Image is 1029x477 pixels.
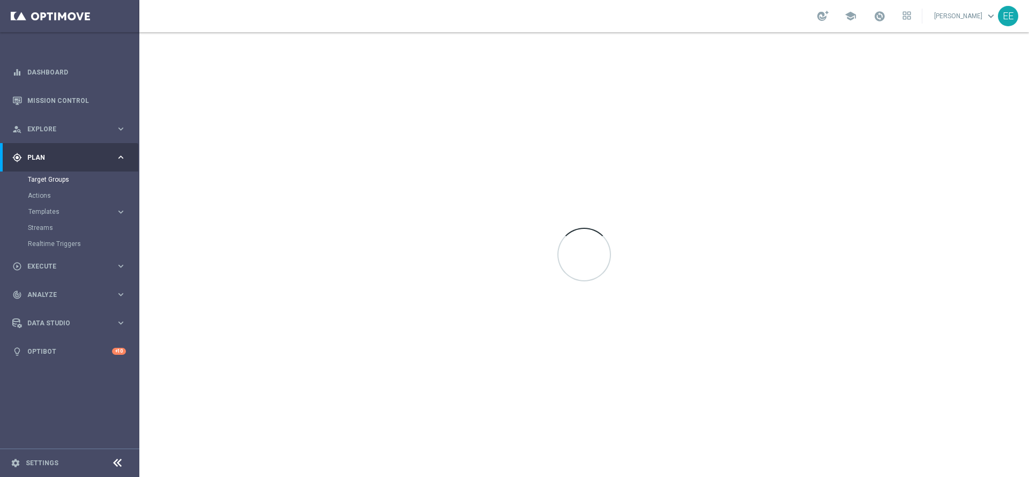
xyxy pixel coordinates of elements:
[116,152,126,162] i: keyboard_arrow_right
[998,6,1018,26] div: EE
[12,153,116,162] div: Plan
[27,154,116,161] span: Plan
[12,347,126,356] button: lightbulb Optibot +10
[845,10,856,22] span: school
[12,290,126,299] button: track_changes Analyze keyboard_arrow_right
[28,207,126,216] button: Templates keyboard_arrow_right
[28,191,111,200] a: Actions
[11,458,20,468] i: settings
[933,8,998,24] a: [PERSON_NAME]keyboard_arrow_down
[27,292,116,298] span: Analyze
[12,290,116,300] div: Analyze
[26,460,58,466] a: Settings
[27,58,126,86] a: Dashboard
[27,320,116,326] span: Data Studio
[28,236,138,252] div: Realtime Triggers
[28,208,116,215] div: Templates
[27,126,116,132] span: Explore
[12,58,126,86] div: Dashboard
[28,172,138,188] div: Target Groups
[12,262,22,271] i: play_circle_outline
[12,337,126,366] div: Optibot
[28,175,111,184] a: Target Groups
[12,68,22,77] i: equalizer
[28,204,138,220] div: Templates
[28,188,138,204] div: Actions
[12,319,126,327] button: Data Studio keyboard_arrow_right
[112,348,126,355] div: +10
[116,124,126,134] i: keyboard_arrow_right
[12,124,22,134] i: person_search
[116,318,126,328] i: keyboard_arrow_right
[27,86,126,115] a: Mission Control
[28,220,138,236] div: Streams
[12,125,126,133] button: person_search Explore keyboard_arrow_right
[12,153,22,162] i: gps_fixed
[12,96,126,105] button: Mission Control
[28,223,111,232] a: Streams
[116,289,126,300] i: keyboard_arrow_right
[12,262,126,271] button: play_circle_outline Execute keyboard_arrow_right
[27,337,112,366] a: Optibot
[985,10,997,22] span: keyboard_arrow_down
[12,290,22,300] i: track_changes
[116,261,126,271] i: keyboard_arrow_right
[12,153,126,162] button: gps_fixed Plan keyboard_arrow_right
[12,86,126,115] div: Mission Control
[28,240,111,248] a: Realtime Triggers
[27,263,116,270] span: Execute
[28,208,105,215] span: Templates
[116,207,126,217] i: keyboard_arrow_right
[12,68,126,77] button: equalizer Dashboard
[12,318,116,328] div: Data Studio
[12,262,116,271] div: Execute
[12,124,116,134] div: Explore
[12,347,22,356] i: lightbulb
